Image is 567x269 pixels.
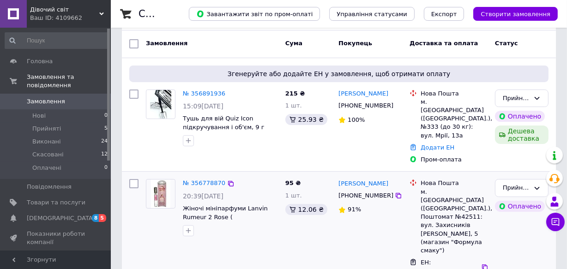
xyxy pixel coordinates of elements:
div: [PHONE_NUMBER] [337,190,395,202]
span: 8 [92,214,99,222]
span: 100% [348,116,365,123]
button: Завантажити звіт по пром-оплаті [189,7,320,21]
span: Скасовані [32,150,64,159]
input: Пошук [5,32,109,49]
a: № 356891936 [183,90,225,97]
span: Виконані [32,137,61,146]
div: Ваш ID: 4109662 [30,14,111,22]
span: Показники роботи компанії [27,230,85,246]
span: 215 ₴ [285,90,305,97]
img: Фото товару [151,179,170,208]
h1: Список замовлень [139,8,232,19]
div: Пром-оплата [421,155,488,164]
div: 12.06 ₴ [285,204,327,215]
span: 24 [101,137,108,146]
a: Фото товару [146,179,175,209]
span: Статус [495,40,518,47]
a: Створити замовлення [464,10,558,17]
span: Оплачені [32,164,61,172]
span: Управління статусами [337,11,407,18]
div: 25.93 ₴ [285,114,327,125]
a: [PERSON_NAME] [338,90,388,98]
span: Замовлення [146,40,187,47]
span: Cума [285,40,302,47]
span: 0 [104,112,108,120]
span: 91% [348,206,361,213]
div: м. [GEOGRAPHIC_DATA] ([GEOGRAPHIC_DATA].), Поштомат №42511: вул. Захисників [PERSON_NAME], 5 (маг... [421,188,488,255]
span: [DEMOGRAPHIC_DATA] [27,214,95,222]
span: Замовлення [27,97,65,106]
div: м. [GEOGRAPHIC_DATA] ([GEOGRAPHIC_DATA].), №333 (до 30 кг): вул. Мрії, 13а [421,98,488,140]
span: Доставка та оплата [410,40,478,47]
div: Оплачено [495,111,545,122]
div: Прийнято [503,94,530,103]
span: 5 [104,125,108,133]
div: Нова Пошта [421,90,488,98]
img: Фото товару [150,90,172,119]
span: Завантажити звіт по пром-оплаті [196,10,313,18]
span: Дівочий світ [30,6,99,14]
span: 12 [101,150,108,159]
button: Створити замовлення [473,7,558,21]
a: Жіночі мініпарфуми Lanvin Rumeur 2 Rose ( [PERSON_NAME] 2 Розі), 20 мл [183,205,277,229]
button: Управління статусами [329,7,415,21]
span: Покупець [338,40,372,47]
a: Додати ЕН [421,144,454,151]
span: Головна [27,57,53,66]
span: Прийняті [32,125,61,133]
span: Створити замовлення [481,11,550,18]
span: Нові [32,112,46,120]
span: 0 [104,164,108,172]
div: [PHONE_NUMBER] [337,100,395,112]
span: Повідомлення [27,183,72,191]
span: Згенеруйте або додайте ЕН у замовлення, щоб отримати оплату [133,69,545,78]
span: 1 шт. [285,102,302,109]
a: Тушь для вій Quiz Icon підкручування і об'єм, 9 г [183,115,265,131]
span: 20:39[DATE] [183,192,223,200]
span: Замовлення та повідомлення [27,73,111,90]
div: Дешева доставка [495,126,549,144]
span: Товари та послуги [27,198,85,207]
a: [PERSON_NAME] [338,179,388,188]
span: 95 ₴ [285,179,301,186]
span: 1 шт. [285,192,302,199]
button: Експорт [424,7,464,21]
div: Нова Пошта [421,179,488,187]
div: Прийнято [503,183,530,193]
span: Експорт [431,11,457,18]
a: Фото товару [146,90,175,119]
button: Чат з покупцем [546,213,565,231]
div: Оплачено [495,201,545,212]
a: № 356778870 [183,179,225,186]
span: 15:09[DATE] [183,102,223,110]
span: 5 [99,214,106,222]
